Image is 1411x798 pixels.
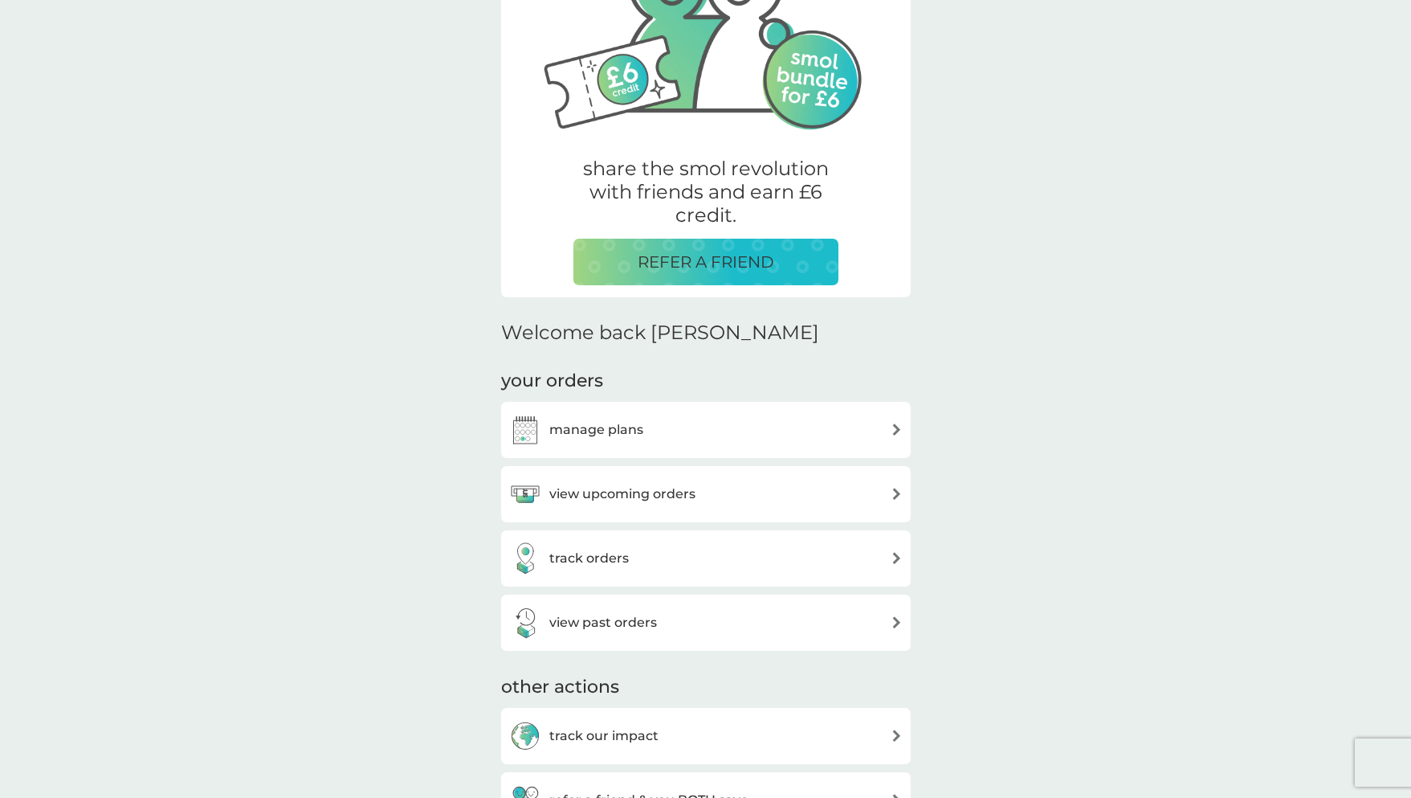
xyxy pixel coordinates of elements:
[501,675,619,700] h3: other actions
[549,726,659,747] h3: track our impact
[891,616,903,628] img: arrow right
[891,488,903,500] img: arrow right
[501,321,819,345] h2: Welcome back [PERSON_NAME]
[638,249,774,275] p: REFER A FRIEND
[573,239,838,285] button: REFER A FRIEND
[891,424,903,436] img: arrow right
[573,158,838,227] p: share the smol revolution with friends and earn £6 credit.
[549,419,643,440] h3: manage plans
[891,730,903,742] img: arrow right
[891,552,903,564] img: arrow right
[549,548,629,569] h3: track orders
[549,612,657,633] h3: view past orders
[501,369,603,394] h3: your orders
[549,484,695,505] h3: view upcoming orders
